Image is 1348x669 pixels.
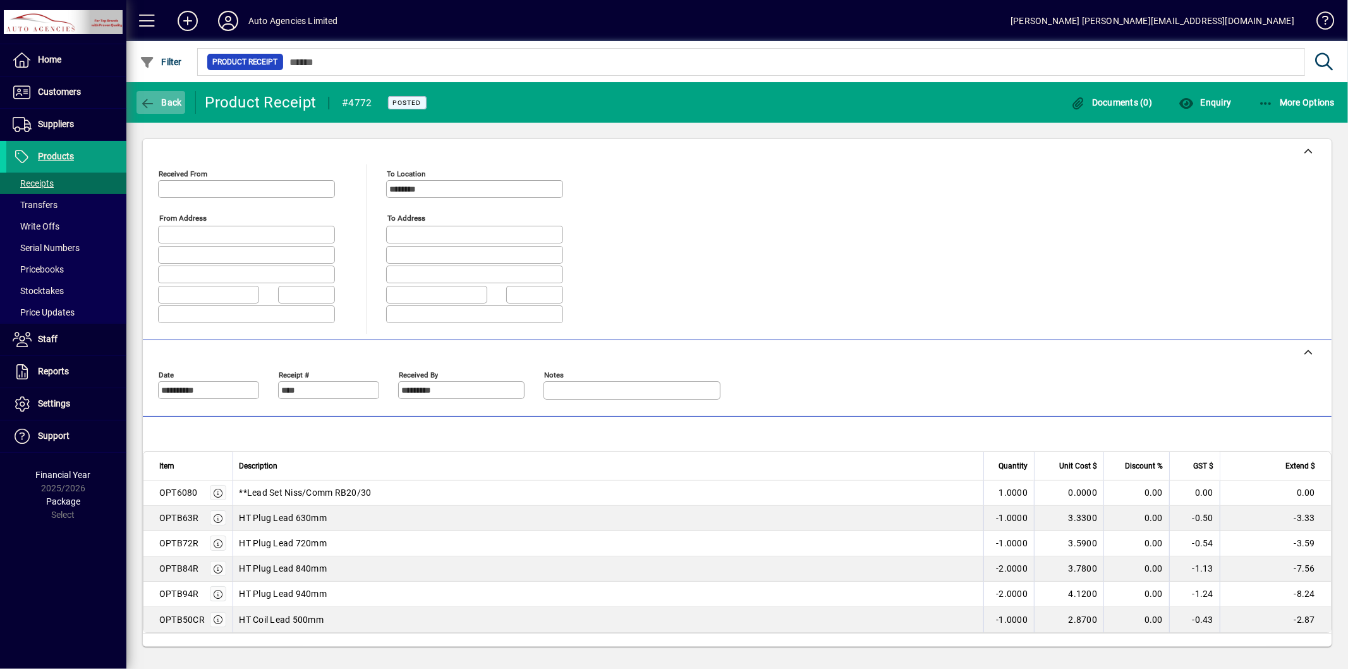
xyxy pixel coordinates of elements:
div: OPTB72R [159,537,199,549]
span: Products [38,151,74,161]
a: Receipts [6,173,126,194]
td: HT Plug Lead 720mm [233,531,984,556]
td: 1.0000 [983,481,1034,506]
span: Write Offs [13,221,59,231]
a: Price Updates [6,302,126,323]
button: Filter [137,51,185,73]
td: -1.0000 [983,607,1034,632]
span: 0.0000 [1069,486,1098,499]
td: 0.00 [1103,481,1169,506]
div: #4772 [342,93,372,113]
td: -8.24 [1220,582,1331,607]
a: Suppliers [6,109,126,140]
span: Documents (0) [1071,97,1153,107]
td: **Lead Set Niss/Comm RB20/30 [233,481,984,506]
td: 0.00 [1169,481,1220,506]
td: -3.33 [1220,506,1331,531]
app-page-header-button: Back [126,91,196,114]
span: Posted [393,99,422,107]
div: [PERSON_NAME] [PERSON_NAME][EMAIL_ADDRESS][DOMAIN_NAME] [1011,11,1294,31]
span: Financial Year [36,470,91,480]
div: OPTB84R [159,562,199,575]
mat-label: Receipt # [279,370,309,379]
span: Home [38,54,61,64]
td: -3.59 [1220,531,1331,556]
span: Staff [38,334,58,344]
div: OPTB94R [159,587,199,600]
td: -0.54 [1169,531,1220,556]
td: 0.00 [1220,481,1331,506]
span: Product Receipt [212,56,278,68]
td: 0.00 [1103,582,1169,607]
span: Receipts [13,178,54,188]
span: Reports [38,366,69,376]
mat-label: Notes [544,370,564,379]
div: OPTB50CR [159,613,205,626]
td: -1.13 [1169,556,1220,582]
span: Filter [140,57,182,67]
div: Auto Agencies Limited [248,11,338,31]
td: HT Plug Lead 630mm [233,506,984,531]
span: More Options [1258,97,1335,107]
td: 0.00 [1103,556,1169,582]
button: Back [137,91,185,114]
span: Suppliers [38,119,74,129]
span: Quantity [999,459,1028,473]
span: Enquiry [1179,97,1231,107]
a: Pricebooks [6,259,126,280]
div: OPT6080 [159,486,198,499]
td: -0.50 [1169,506,1220,531]
td: -2.87 [1220,607,1331,632]
span: Support [38,431,70,441]
span: Description [240,459,278,473]
span: Item [159,459,174,473]
a: Support [6,420,126,452]
span: Transfers [13,200,58,210]
a: Customers [6,77,126,108]
a: Home [6,44,126,76]
td: 0.00 [1103,531,1169,556]
span: Settings [38,398,70,408]
span: Extend $ [1285,459,1315,473]
div: Product Receipt [205,92,317,113]
span: Package [46,496,80,506]
span: Unit Cost $ [1059,459,1097,473]
td: -1.0000 [983,506,1034,531]
td: -7.56 [1220,556,1331,582]
td: -1.0000 [983,531,1034,556]
span: 3.5900 [1069,537,1098,549]
td: 0.00 [1103,506,1169,531]
mat-label: Date [159,370,174,379]
td: HT Plug Lead 940mm [233,582,984,607]
button: Enquiry [1175,91,1234,114]
button: Documents (0) [1067,91,1156,114]
a: Transfers [6,194,126,216]
span: Stocktakes [13,286,64,296]
button: Add [167,9,208,32]
span: Price Updates [13,307,75,317]
span: 2.8700 [1069,613,1098,626]
td: HT Plug Lead 840mm [233,556,984,582]
mat-label: To location [387,169,425,178]
span: Back [140,97,182,107]
span: 3.7800 [1069,562,1098,575]
button: Profile [208,9,248,32]
div: OPTB63R [159,512,199,524]
a: Reports [6,356,126,388]
td: HT Coil Lead 500mm [233,607,984,632]
mat-label: Received by [399,370,438,379]
span: Serial Numbers [13,243,80,253]
td: -1.24 [1169,582,1220,607]
span: Discount % [1125,459,1163,473]
a: Knowledge Base [1307,3,1332,44]
a: Settings [6,388,126,420]
span: Pricebooks [13,264,64,274]
td: -0.43 [1169,607,1220,632]
td: -2.0000 [983,556,1034,582]
span: 3.3300 [1069,512,1098,524]
a: Serial Numbers [6,237,126,259]
button: More Options [1255,91,1339,114]
mat-label: Received From [159,169,207,178]
a: Staff [6,324,126,355]
td: -2.0000 [983,582,1034,607]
